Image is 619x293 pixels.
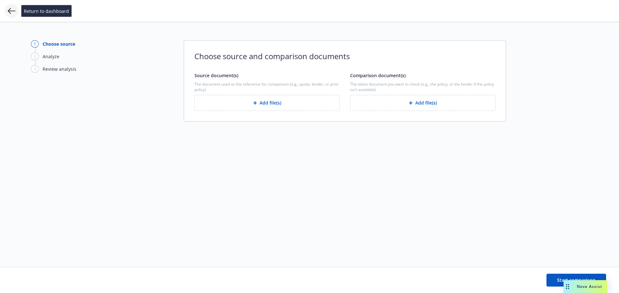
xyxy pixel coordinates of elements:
div: Choose source [43,41,75,47]
span: Start comparison [557,277,595,283]
div: 2 [31,53,39,60]
button: Nova Assist [564,280,607,293]
span: Choose source and comparison documents [194,51,496,62]
div: 1 [31,40,39,48]
button: Start comparison [546,274,606,287]
span: The document used as the reference for comparison (e.g., quote, binder, or prior policy) [194,81,340,92]
div: Analyze [43,53,59,60]
span: Source document(s) [194,72,238,78]
button: Add file(s) [350,95,496,111]
div: 3 [31,65,39,73]
span: Return to dashboard [24,8,69,14]
div: Review analysis [43,66,76,72]
span: Nova Assist [577,284,602,289]
span: Comparison document(s) [350,72,406,78]
span: The latest document you want to check (e.g., the policy, or the binder if the policy isn't availa... [350,81,496,92]
button: Add file(s) [194,95,340,111]
div: Drag to move [564,280,572,293]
